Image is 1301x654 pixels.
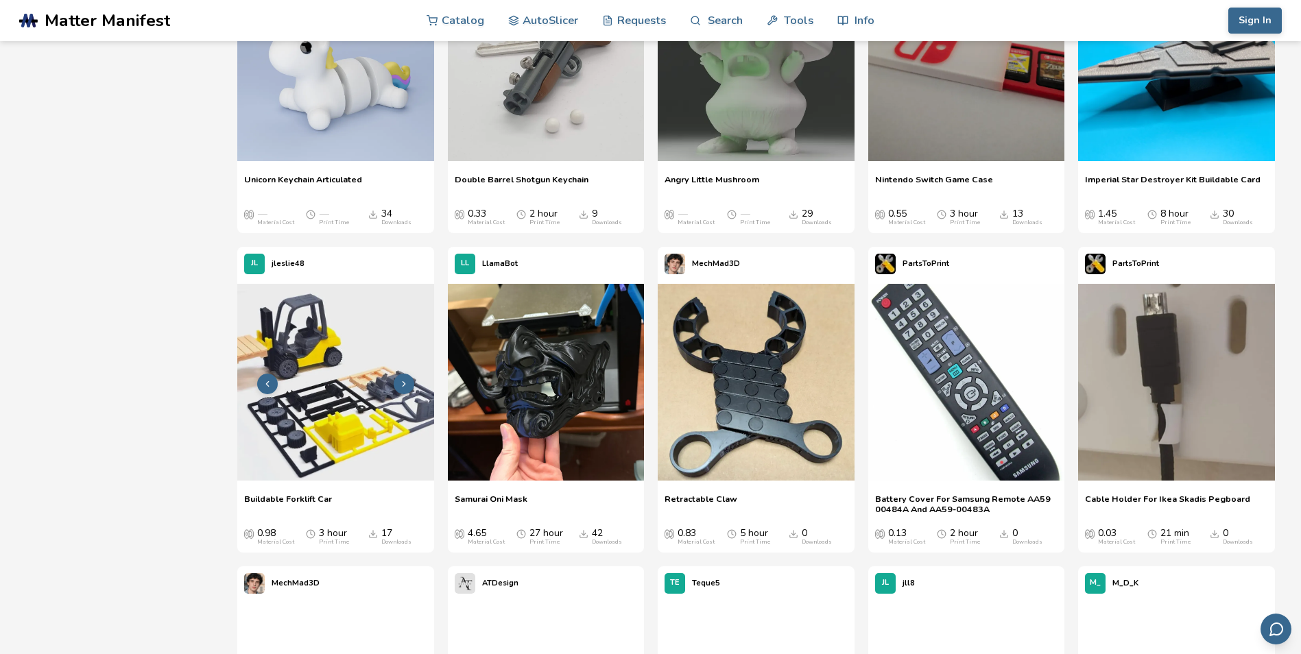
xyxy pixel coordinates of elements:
[875,528,885,539] span: Average Cost
[1112,256,1159,271] p: PartsToPrint
[1098,528,1135,546] div: 0.03
[692,576,720,590] p: Teque5
[1210,528,1219,539] span: Downloads
[950,539,980,546] div: Print Time
[257,219,294,226] div: Material Cost
[319,528,349,546] div: 3 hour
[244,573,265,594] img: MechMad3D's profile
[802,539,832,546] div: Downloads
[1147,528,1157,539] span: Average Print Time
[592,219,622,226] div: Downloads
[244,494,332,514] a: Buildable Forklift Car
[665,208,674,219] span: Average Cost
[678,539,715,546] div: Material Cost
[1012,219,1042,226] div: Downloads
[257,528,294,546] div: 0.98
[868,247,956,281] a: PartsToPrint's profilePartsToPrint
[1112,576,1138,590] p: M_D_K
[727,528,737,539] span: Average Print Time
[888,539,925,546] div: Material Cost
[1160,208,1191,226] div: 8 hour
[272,256,305,271] p: jleslie48
[516,208,526,219] span: Average Print Time
[1223,219,1253,226] div: Downloads
[272,576,320,590] p: MechMad3D
[244,528,254,539] span: Average Cost
[999,528,1009,539] span: Downloads
[257,208,267,219] span: —
[665,174,759,195] a: Angry Little Mushroom
[468,528,505,546] div: 4.65
[1098,219,1135,226] div: Material Cost
[789,208,798,219] span: Downloads
[950,528,980,546] div: 2 hour
[455,174,588,195] a: Double Barrel Shotgun Keychain
[875,254,896,274] img: PartsToPrint's profile
[1078,247,1166,281] a: PartsToPrint's profilePartsToPrint
[727,208,737,219] span: Average Print Time
[1160,528,1191,546] div: 21 min
[516,528,526,539] span: Average Print Time
[482,256,518,271] p: LlamaBot
[455,494,527,514] a: Samurai Oni Mask
[592,208,622,226] div: 9
[678,208,687,219] span: —
[1160,539,1191,546] div: Print Time
[950,208,980,226] div: 3 hour
[1012,539,1042,546] div: Downloads
[658,247,747,281] a: MechMad3D's profileMechMad3D
[468,539,505,546] div: Material Cost
[1085,208,1095,219] span: Average Cost
[1085,494,1250,514] a: Cable Holder For Ikea Skadis Pegboard
[1012,208,1042,226] div: 13
[740,539,770,546] div: Print Time
[381,219,411,226] div: Downloads
[455,208,464,219] span: Average Cost
[306,528,315,539] span: Average Print Time
[692,256,740,271] p: MechMad3D
[1085,254,1106,274] img: PartsToPrint's profile
[1160,219,1191,226] div: Print Time
[937,208,946,219] span: Average Print Time
[903,256,949,271] p: PartsToPrint
[888,208,925,226] div: 0.55
[802,219,832,226] div: Downloads
[888,219,925,226] div: Material Cost
[875,208,885,219] span: Average Cost
[461,259,469,268] span: LL
[381,208,411,226] div: 34
[45,11,170,30] span: Matter Manifest
[244,174,362,195] a: Unicorn Keychain Articulated
[678,219,715,226] div: Material Cost
[665,494,737,514] a: Retractable Claw
[579,528,588,539] span: Downloads
[529,219,560,226] div: Print Time
[1223,528,1253,546] div: 0
[875,494,1058,514] a: Battery Cover For Samsung Remote AA59 00484A And AA59-00483A
[740,528,770,546] div: 5 hour
[740,219,770,226] div: Print Time
[448,566,525,601] a: ATDesign's profileATDesign
[670,579,680,588] span: TE
[592,539,622,546] div: Downloads
[1228,8,1282,34] button: Sign In
[529,208,560,226] div: 2 hour
[1012,528,1042,546] div: 0
[950,219,980,226] div: Print Time
[482,576,518,590] p: ATDesign
[368,528,378,539] span: Downloads
[1261,614,1291,644] button: Send feedback via email
[888,528,925,546] div: 0.13
[999,208,1009,219] span: Downloads
[665,254,685,274] img: MechMad3D's profile
[368,208,378,219] span: Downloads
[1090,579,1101,588] span: M_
